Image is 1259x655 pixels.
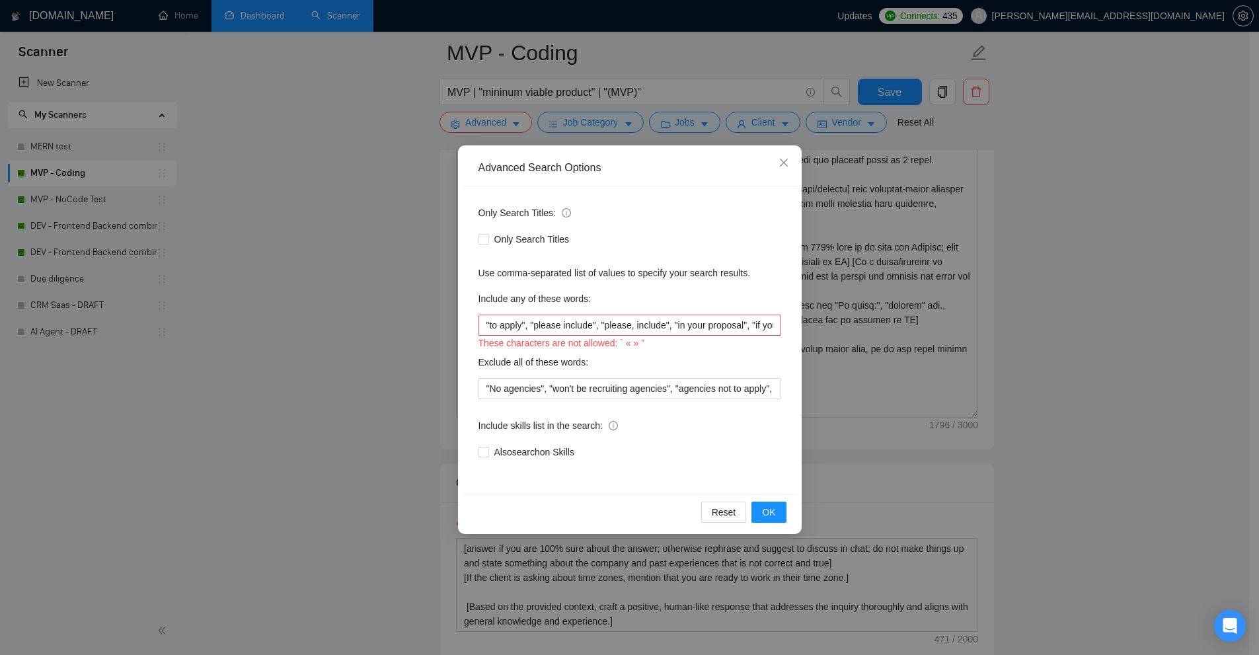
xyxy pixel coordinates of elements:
[1214,610,1246,642] div: Open Intercom Messenger
[701,502,747,523] button: Reset
[478,352,589,373] label: Exclude all of these words:
[489,232,575,247] span: Only Search Titles
[478,336,781,350] div: These characters are not allowed: ` « » ”
[562,208,571,217] span: info-circle
[609,421,618,430] span: info-circle
[478,288,591,309] label: Include any of these words:
[478,161,781,175] div: Advanced Search Options
[478,266,781,280] div: Use comma-separated list of values to specify your search results.
[478,206,571,220] span: Only Search Titles:
[779,157,789,168] span: close
[751,502,786,523] button: OK
[489,445,580,459] span: Also search on Skills
[766,145,802,181] button: Close
[762,505,775,520] span: OK
[478,418,618,433] span: Include skills list in the search:
[712,505,736,520] span: Reset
